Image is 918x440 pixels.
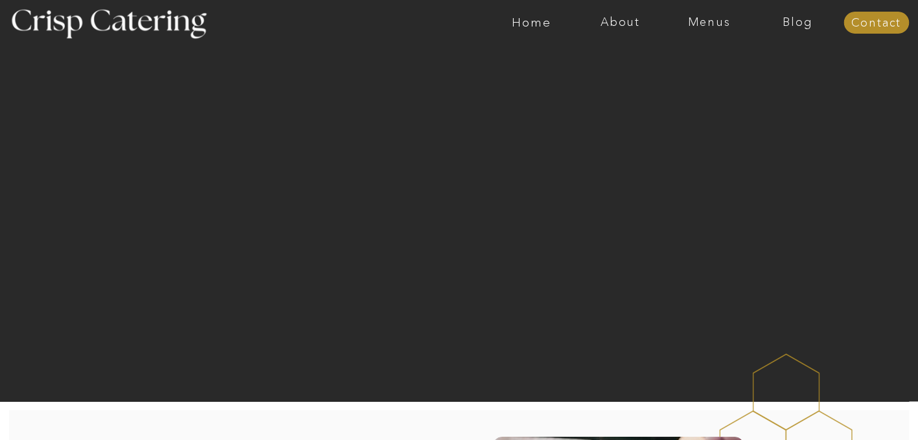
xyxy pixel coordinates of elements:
iframe: podium webchat widget prompt [698,236,918,391]
a: Blog [753,16,842,29]
a: Menus [665,16,753,29]
a: About [576,16,665,29]
a: Contact [843,17,909,30]
a: Home [487,16,576,29]
iframe: podium webchat widget bubble [788,375,918,440]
